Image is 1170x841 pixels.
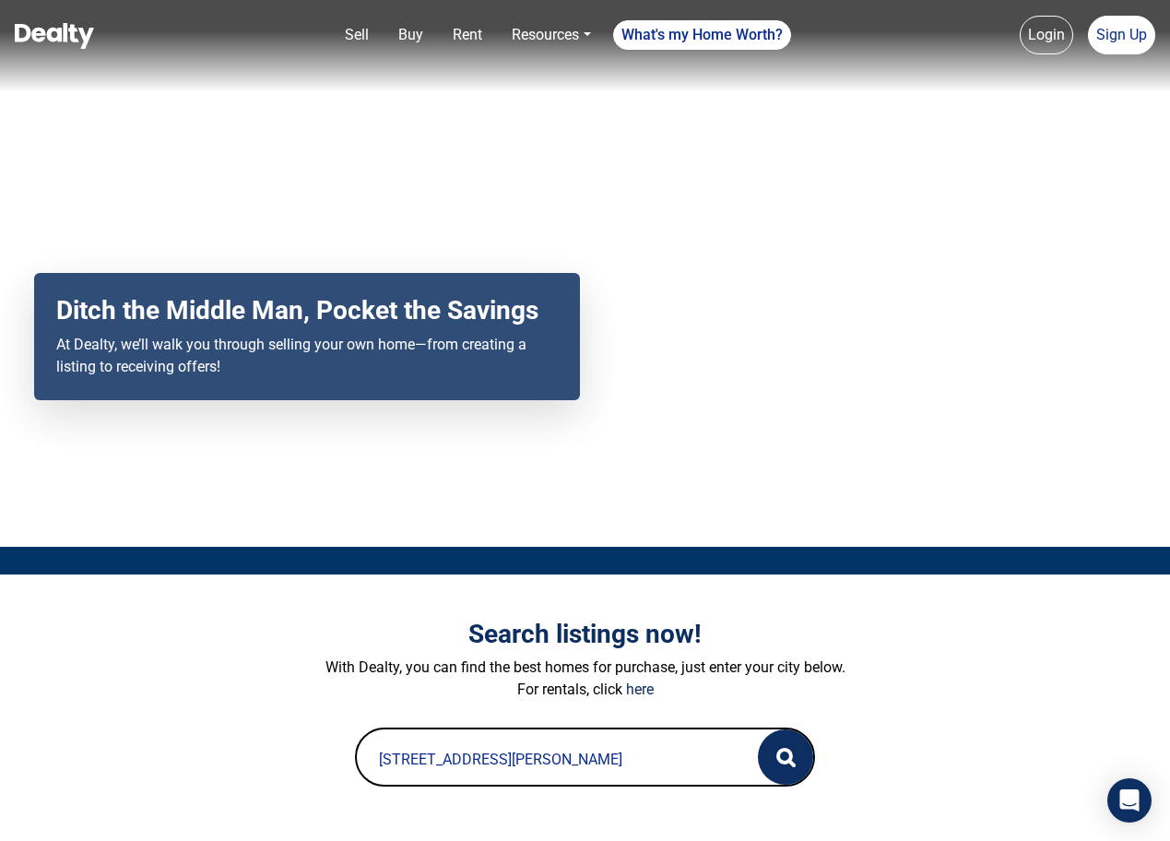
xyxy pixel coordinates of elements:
[445,17,490,53] a: Rent
[504,17,597,53] a: Resources
[15,23,94,49] img: Dealty - Buy, Sell & Rent Homes
[357,729,722,788] input: Search by city...
[74,619,1097,650] h3: Search listings now!
[613,20,791,50] a: What's my Home Worth?
[1020,16,1073,54] a: Login
[56,295,558,326] h2: Ditch the Middle Man, Pocket the Savings
[391,17,431,53] a: Buy
[9,786,65,841] iframe: BigID CMP Widget
[626,681,654,698] a: here
[337,17,376,53] a: Sell
[1088,16,1155,54] a: Sign Up
[74,657,1097,679] p: With Dealty, you can find the best homes for purchase, just enter your city below.
[1107,778,1152,823] div: Open Intercom Messenger
[56,334,558,378] p: At Dealty, we’ll walk you through selling your own home—from creating a listing to receiving offers!
[74,679,1097,701] p: For rentals, click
